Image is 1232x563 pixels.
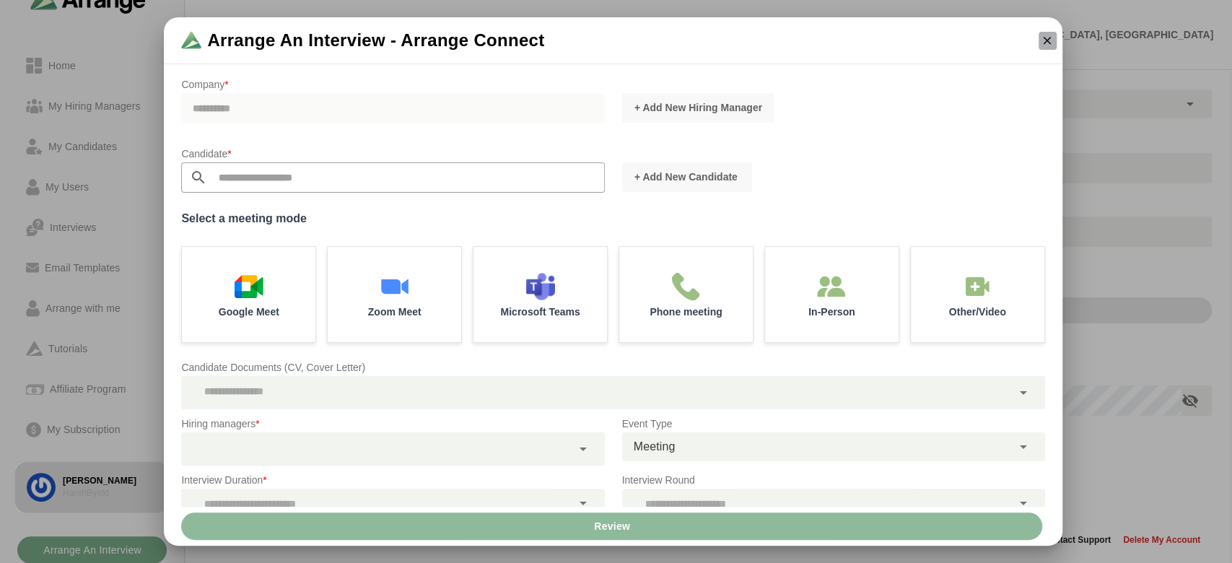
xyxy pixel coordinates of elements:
[622,93,774,123] button: + Add New Hiring Manager
[207,29,544,52] span: Arrange an Interview - Arrange Connect
[622,415,1045,432] p: Event Type
[963,272,992,301] img: In-Person
[622,162,752,192] button: + Add New Candidate
[181,76,604,93] p: Company
[181,471,604,489] p: Interview Duration
[368,307,421,317] p: Zoom Meet
[181,209,1044,229] label: Select a meeting mode
[634,100,762,115] span: + Add New Hiring Manager
[650,307,722,317] p: Phone meeting
[622,471,1045,489] p: Interview Round
[817,272,846,301] img: In-Person
[235,272,263,301] img: Google Meet
[181,359,1044,376] p: Candidate Documents (CV, Cover Letter)
[808,307,855,317] p: In-Person
[219,307,279,317] p: Google Meet
[671,272,700,301] img: Phone meeting
[949,307,1006,317] p: Other/Video
[181,145,604,162] p: Candidate
[380,272,409,301] img: Zoom Meet
[500,307,580,317] p: Microsoft Teams
[526,272,555,301] img: Microsoft Teams
[634,170,738,184] span: + Add New Candidate
[181,415,604,432] p: Hiring managers
[634,437,676,456] span: Meeting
